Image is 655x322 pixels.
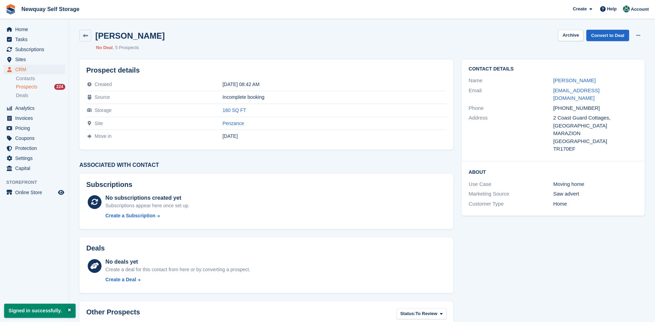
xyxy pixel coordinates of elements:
span: Settings [15,153,57,163]
a: Penzance [222,121,244,126]
a: Deals [16,92,65,99]
a: menu [3,153,65,163]
span: Storefront [6,179,69,186]
span: Protection [15,143,57,153]
span: Coupons [15,133,57,143]
div: 224 [54,84,65,90]
span: Analytics [15,103,57,113]
div: Moving home [553,180,638,188]
span: Prospects [16,84,37,90]
div: [DATE] [222,133,446,139]
div: Email [469,87,553,102]
a: menu [3,123,65,133]
div: Saw advert [553,190,638,198]
a: menu [3,163,65,173]
div: [GEOGRAPHIC_DATA] [553,138,638,145]
p: Signed in successfully. [4,304,76,318]
a: menu [3,55,65,64]
a: [EMAIL_ADDRESS][DOMAIN_NAME] [553,87,599,101]
h2: About [469,168,638,175]
span: Invoices [15,113,57,123]
a: Newquay Self Storage [19,3,82,15]
button: Status: To Review [396,308,446,320]
span: Online Store [15,188,57,197]
div: [DATE] 08:42 AM [222,82,446,87]
div: TR170EF [553,145,638,153]
a: menu [3,143,65,153]
div: MARAZION [553,130,638,138]
h2: [PERSON_NAME] [95,31,165,40]
div: Create a Subscription [105,212,155,219]
a: menu [3,35,65,44]
div: 2 Coast Guard Cottages, [GEOGRAPHIC_DATA] [553,114,638,130]
h2: Prospect details [86,66,446,74]
a: menu [3,25,65,34]
div: No subscriptions created yet [105,194,190,202]
div: [PHONE_NUMBER] [553,104,638,112]
a: menu [3,65,65,74]
div: Subscriptions appear here once set up. [105,202,190,209]
span: Status: [400,310,415,317]
span: Site [95,121,103,126]
a: menu [3,113,65,123]
h2: Other Prospects [86,308,140,321]
div: Create a Deal [105,276,136,283]
img: JON [623,6,630,12]
h2: Subscriptions [86,181,446,189]
span: Created [95,82,112,87]
img: stora-icon-8386f47178a22dfd0bd8f6a31ec36ba5ce8667c1dd55bd0f319d3a0aa187defe.svg [6,4,16,15]
span: Source [95,94,110,100]
span: Create [573,6,587,12]
span: Storage [95,107,112,113]
div: Use Case [469,180,553,188]
span: Tasks [15,35,57,44]
li: No Deal [96,44,113,51]
span: Help [607,6,617,12]
span: Pricing [15,123,57,133]
div: Name [469,77,553,85]
div: Create a deal for this contact from here or by converting a prospect. [105,266,250,273]
span: CRM [15,65,57,74]
div: Home [553,200,638,208]
li: 5 Prospects [113,44,139,51]
span: Move in [95,133,112,139]
a: Preview store [57,188,65,197]
a: Convert to Deal [586,30,629,41]
a: Create a Deal [105,276,250,283]
a: Create a Subscription [105,212,190,219]
span: Subscriptions [15,45,57,54]
div: Customer Type [469,200,553,208]
a: [PERSON_NAME] [553,77,596,83]
span: Sites [15,55,57,64]
div: No deals yet [105,258,250,266]
div: Marketing Source [469,190,553,198]
a: menu [3,103,65,113]
h2: Contact Details [469,66,638,72]
h2: Deals [86,244,105,252]
div: Incomplete booking [222,94,446,100]
a: menu [3,133,65,143]
span: Deals [16,92,28,99]
button: Archive [558,30,584,41]
a: menu [3,188,65,197]
span: Home [15,25,57,34]
a: menu [3,45,65,54]
a: 160 SQ FT [222,107,246,113]
h3: Associated with contact [79,162,453,168]
div: Phone [469,104,553,112]
span: Capital [15,163,57,173]
span: To Review [415,310,437,317]
span: Account [631,6,649,13]
a: Contacts [16,75,65,82]
div: Address [469,114,553,153]
a: Prospects 224 [16,83,65,91]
